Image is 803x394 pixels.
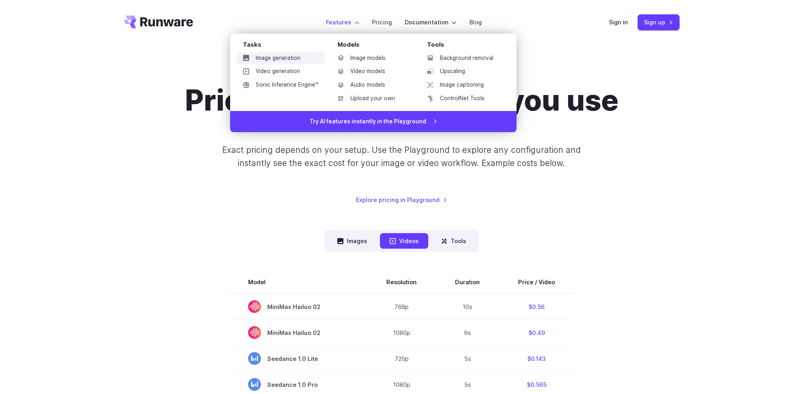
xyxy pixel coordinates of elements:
th: Resolution [367,271,436,293]
td: 5s [436,346,499,372]
a: Image models [331,52,414,64]
a: Try AI features instantly in the Playground [230,111,517,133]
a: Image generation [237,52,325,64]
div: Tools [427,40,504,52]
a: Upscaling [421,65,504,77]
a: Go to / [123,16,193,28]
button: Tools [431,233,476,249]
a: Sonic Inference Engine™ [237,79,325,91]
div: Models [338,40,414,52]
button: Images [328,233,377,249]
div: Tasks [243,40,325,52]
label: Features [326,18,359,27]
td: 768p [367,293,436,320]
a: Image captioning [421,79,504,91]
th: Model [229,271,367,293]
td: $0.143 [499,346,574,372]
td: $0.49 [499,320,574,346]
a: Sign up [638,14,680,30]
td: 720p [367,346,436,372]
span: MiniMax Hailuo 02 [248,326,348,339]
td: 10s [436,293,499,320]
a: Video models [331,65,414,77]
span: MiniMax Hailuo 02 [248,300,348,313]
a: Video generation [237,65,325,77]
a: Audio models [331,79,414,91]
p: Exact pricing depends on your setup. Use the Playground to explore any configuration and instantl... [207,143,596,170]
a: Background removal [421,52,504,64]
h1: Pricing based on what you use [185,83,618,118]
a: Upload your own [331,93,414,105]
a: Pricing [372,18,392,27]
span: Seedance 1.0 Lite [248,352,348,365]
span: Seedance 1.0 Pro [248,378,348,391]
td: $0.56 [499,293,574,320]
td: 6s [436,320,499,346]
a: Blog [469,18,482,27]
th: Price / Video [499,271,574,293]
a: Sign in [609,18,628,27]
th: Duration [436,271,499,293]
a: ControlNet Tools [421,93,504,105]
td: 1080p [367,320,436,346]
a: Explore pricing in Playground [356,195,447,204]
button: Videos [380,233,428,249]
label: Documentation [405,18,457,27]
